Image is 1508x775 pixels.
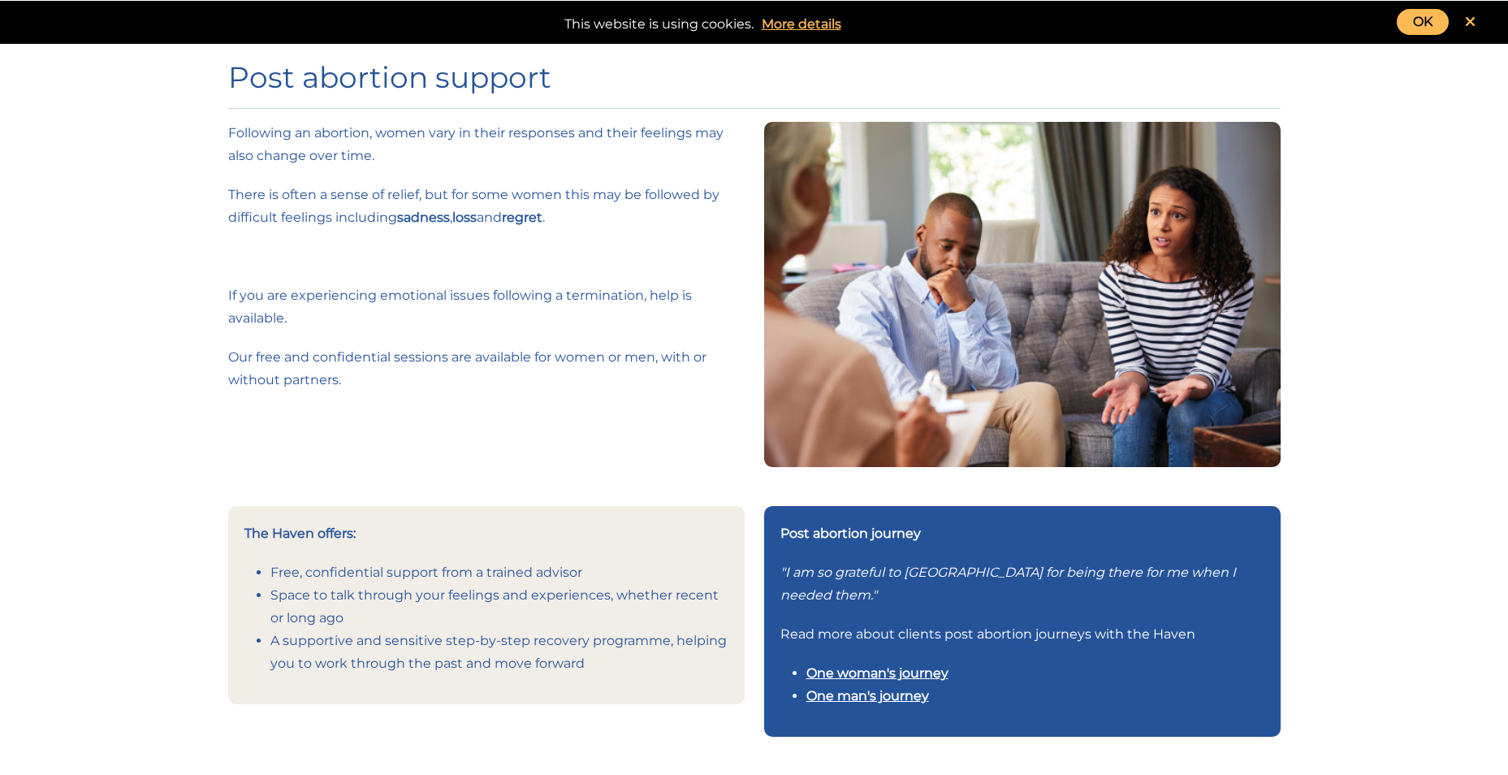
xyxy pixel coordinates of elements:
strong: sadness [397,210,450,225]
strong: loss [452,210,477,225]
a: OK [1397,9,1449,35]
p: Our free and confidential sessions are available for women or men, with or without partners. [228,346,745,392]
strong: Post abortion journey [780,526,921,541]
strong: The Haven offers: [244,526,356,541]
h1: Post abortion support [228,60,1281,95]
p: There is often a sense of relief, but for some women this may be followed by difficult feelings i... [228,184,745,229]
div: This website is using cookies. [16,9,1492,36]
p: "I am so grateful to [GEOGRAPHIC_DATA] for being there for me when I needed them." [780,561,1264,607]
p: If you are experiencing emotional issues following a termination, help is available. [228,284,745,330]
a: One man's journey [806,688,929,704]
li: Space to talk through your feelings and experiences, whether recent or long ago [270,584,728,630]
p: Read more about clients post abortion journeys with the Haven [780,623,1264,646]
li: Free, confidential support from a trained advisor [270,561,728,584]
a: One woman's journey [806,665,948,681]
p: Following an abortion, women vary in their responses and their feelings may also change over time. [228,122,745,167]
li: A supportive and sensitive step-by-step recovery programme, helping you to work through the past ... [270,630,728,675]
a: More details [754,13,849,36]
img: Young couple in crisis trying solve problem during counselling [764,122,1281,466]
strong: regret [502,210,542,225]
